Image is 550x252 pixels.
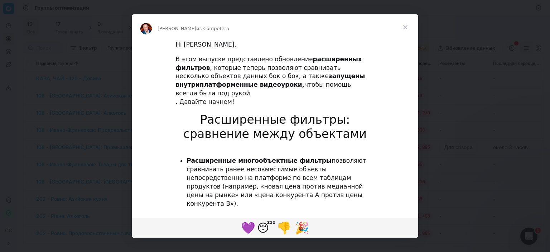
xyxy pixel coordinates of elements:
font: 😴 [257,221,275,235]
img: Изображение профиля Дмитрия [140,23,152,34]
span: 1 реакция [275,219,293,236]
font: , которые теперь позволяют сравнивать несколько объектов данных бок о бок, а также [175,64,341,80]
font: Расширенные фильтры: сравнение между объектами [183,113,367,141]
span: реакция сна [257,219,275,236]
font: Расширенные многообъектные фильтры [187,157,332,164]
span: Закрывать [392,14,418,40]
font: [PERSON_NAME] [158,26,196,31]
font: из Competera [196,26,229,31]
font: В этом выпуске представлено обновление [175,56,313,63]
font: 👎 [277,221,291,235]
font: 💜 [241,221,255,235]
font: Hi [PERSON_NAME], [175,41,236,48]
font: позволяют сравнивать ранее несовместимые объекты непосредственно на платформе по всем таблицам пр... [187,157,366,207]
font: чтобы помощь всегда была под рукой [175,81,351,97]
span: реакция пурпурного сердца [239,219,257,236]
span: реакция тада [293,219,311,236]
font: . Давайте начнем! [175,98,235,105]
font: расширенных фильтров [175,56,362,71]
font: 🎉 [295,221,309,235]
